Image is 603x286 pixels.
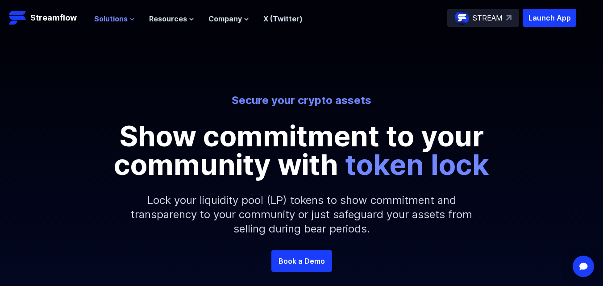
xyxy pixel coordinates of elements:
[9,9,85,27] a: Streamflow
[473,12,503,23] p: STREAM
[345,147,489,182] span: token lock
[101,122,503,179] p: Show commitment to your community with
[523,9,576,27] button: Launch App
[30,12,77,24] p: Streamflow
[573,256,594,277] div: Open Intercom Messenger
[149,13,187,24] span: Resources
[110,179,494,250] p: Lock your liquidity pool (LP) tokens to show commitment and transparency to your community or jus...
[271,250,332,272] a: Book a Demo
[54,93,549,108] p: Secure your crypto assets
[94,13,128,24] span: Solutions
[149,13,194,24] button: Resources
[94,13,135,24] button: Solutions
[455,11,469,25] img: streamflow-logo-circle.png
[208,13,242,24] span: Company
[9,9,27,27] img: Streamflow Logo
[263,14,303,23] a: X (Twitter)
[447,9,519,27] a: STREAM
[208,13,249,24] button: Company
[506,15,512,21] img: top-right-arrow.svg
